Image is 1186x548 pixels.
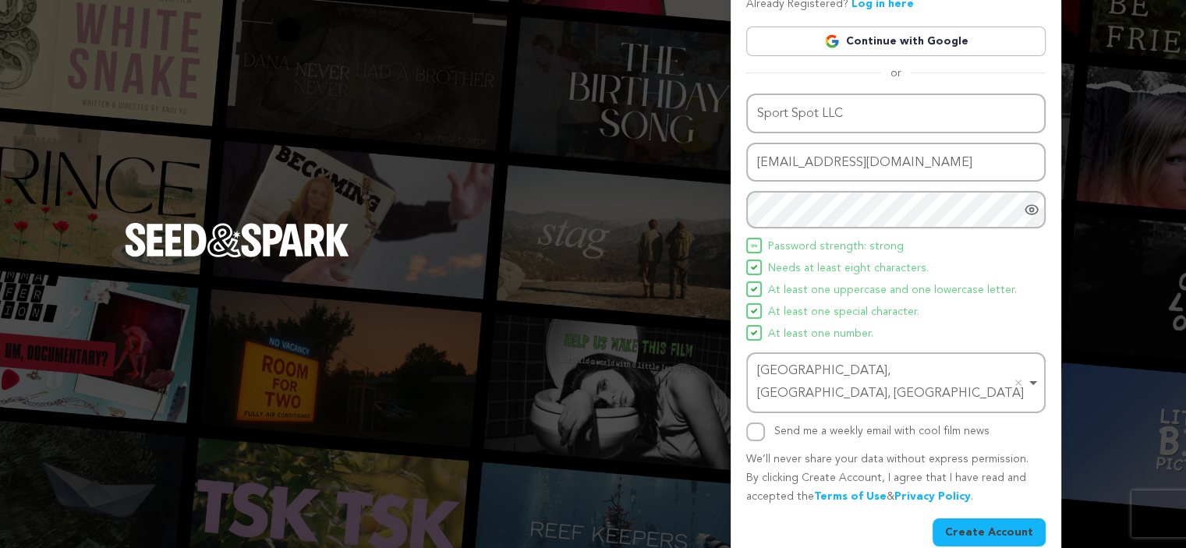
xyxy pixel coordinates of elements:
[751,330,757,336] img: Seed&Spark Icon
[814,491,887,502] a: Terms of Use
[746,451,1046,506] p: We’ll never share your data without express permission. By clicking Create Account, I agree that ...
[125,223,349,288] a: Seed&Spark Homepage
[1011,375,1026,391] button: Remove item: 'ChIJ5af-L0DOZIgRHicF6Q-xQas'
[1024,202,1039,217] a: Show password as plain text. Warning: this will display your password on the screen.
[751,242,757,249] img: Seed&Spark Icon
[746,94,1046,133] input: Name
[746,27,1046,56] a: Continue with Google
[751,264,757,270] img: Seed&Spark Icon
[768,303,919,322] span: At least one special character.
[768,281,1017,300] span: At least one uppercase and one lowercase letter.
[751,308,757,314] img: Seed&Spark Icon
[894,491,971,502] a: Privacy Policy
[125,223,349,257] img: Seed&Spark Logo
[768,260,929,278] span: Needs at least eight characters.
[751,286,757,292] img: Seed&Spark Icon
[933,518,1046,546] button: Create Account
[768,238,904,256] span: Password strength: strong
[757,360,1025,405] div: [GEOGRAPHIC_DATA], [GEOGRAPHIC_DATA], [GEOGRAPHIC_DATA]
[746,143,1046,182] input: Email address
[824,34,840,49] img: Google logo
[881,65,911,81] span: or
[774,426,990,437] label: Send me a weekly email with cool film news
[768,325,873,344] span: At least one number.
